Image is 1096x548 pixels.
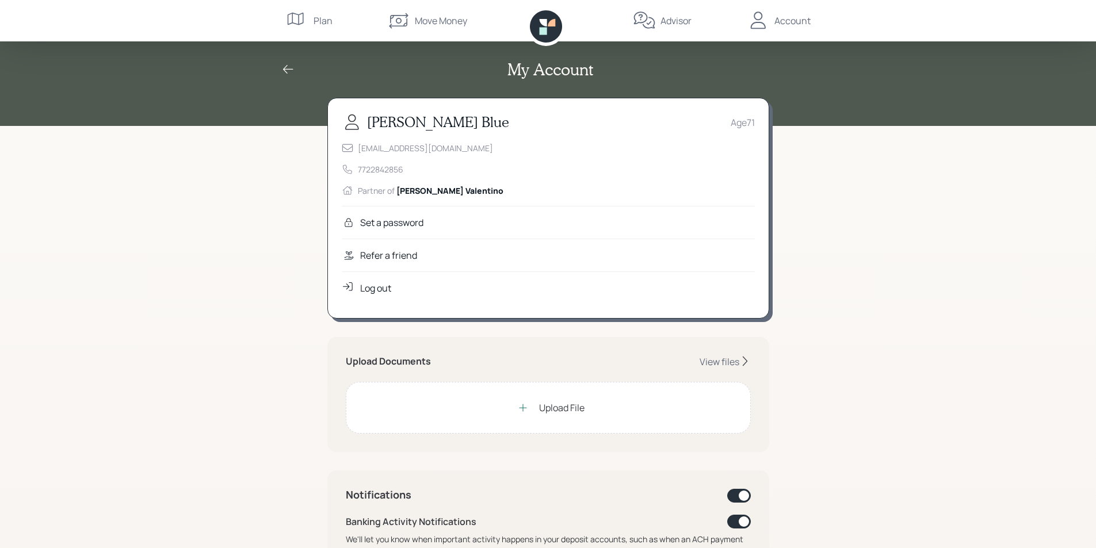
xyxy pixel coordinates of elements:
div: Age 71 [731,116,755,129]
div: Refer a friend [360,248,417,262]
h4: Notifications [346,489,411,501]
div: Advisor [660,14,692,28]
h5: Upload Documents [346,356,431,367]
h3: [PERSON_NAME] Blue [367,114,509,131]
div: Log out [360,281,391,295]
h2: My Account [507,60,593,79]
div: View files [700,355,739,368]
div: Partner of [358,185,503,197]
div: Upload File [539,401,585,415]
div: Plan [314,14,333,28]
div: 7722842856 [358,163,403,175]
span: [PERSON_NAME] Valentino [396,185,503,196]
div: Set a password [360,216,423,229]
div: Account [774,14,811,28]
div: Banking Activity Notifications [346,515,476,528]
div: Move Money [415,14,467,28]
div: [EMAIL_ADDRESS][DOMAIN_NAME] [358,142,493,154]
